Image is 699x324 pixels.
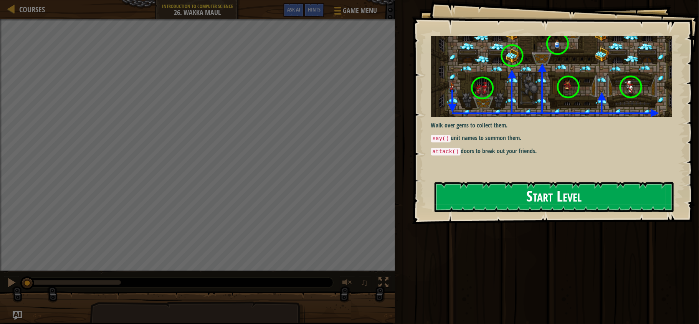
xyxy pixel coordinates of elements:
[431,134,680,143] p: unit names to summon them.
[431,121,680,130] p: Walk over gems to collect them.
[15,4,45,15] a: Courses
[431,148,461,155] code: attack()
[435,182,674,212] button: Start Level
[431,36,680,117] img: Wakka maul
[340,276,355,291] button: Adjust volume
[19,4,45,15] span: Courses
[431,135,451,142] code: say()
[431,147,680,156] p: doors to break out your friends.
[4,276,19,291] button: Ctrl + P: Pause
[360,277,368,288] span: ♫
[283,3,304,17] button: Ask AI
[287,6,300,13] span: Ask AI
[376,276,391,291] button: Toggle fullscreen
[343,6,377,16] span: Game Menu
[308,6,321,13] span: Hints
[328,3,382,21] button: Game Menu
[13,311,22,320] button: Ask AI
[359,276,372,291] button: ♫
